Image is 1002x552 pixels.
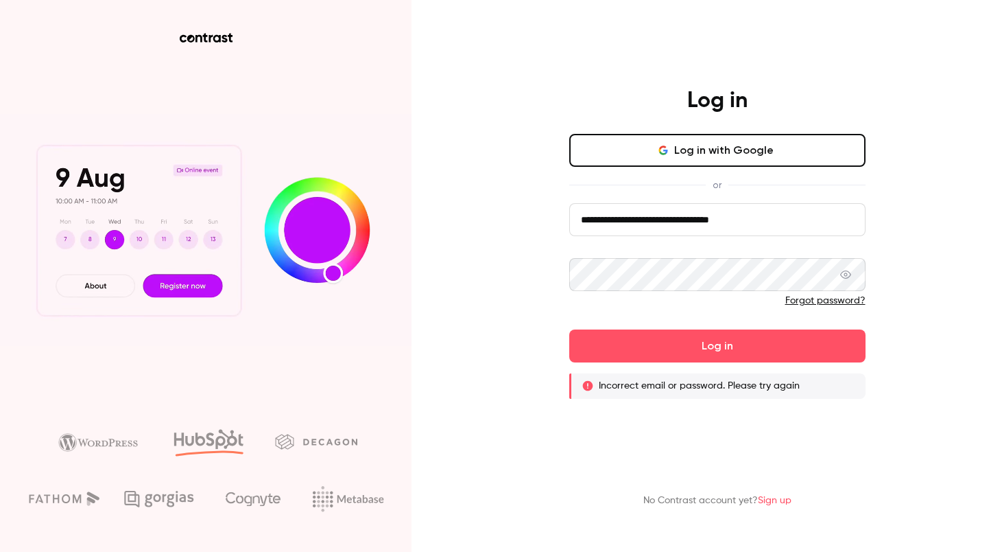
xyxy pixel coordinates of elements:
[569,330,866,363] button: Log in
[275,434,357,449] img: decagon
[643,494,791,508] p: No Contrast account yet?
[785,296,866,306] a: Forgot password?
[569,134,866,167] button: Log in with Google
[599,379,800,393] p: Incorrect email or password. Please try again
[687,87,748,115] h4: Log in
[758,496,791,505] a: Sign up
[706,178,728,192] span: or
